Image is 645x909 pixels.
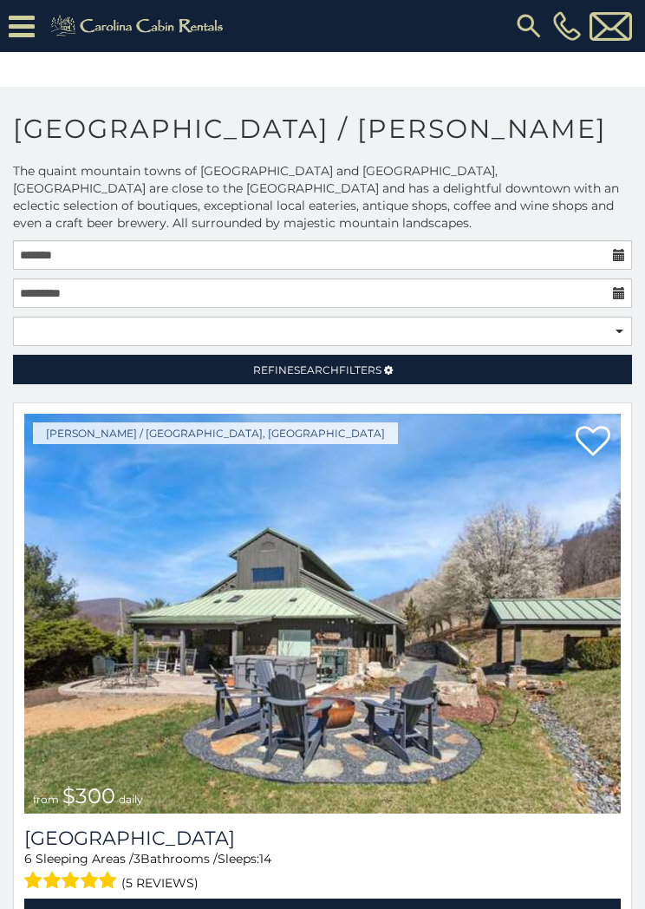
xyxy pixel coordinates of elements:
h3: Bluff View Farm [24,827,621,850]
span: Refine Filters [253,363,381,376]
span: 6 [24,851,32,866]
span: 14 [259,851,271,866]
a: [PERSON_NAME] / [GEOGRAPHIC_DATA], [GEOGRAPHIC_DATA] [33,422,398,444]
span: from [33,793,59,806]
a: Add to favorites [576,424,610,461]
img: Khaki-logo.png [43,12,235,40]
div: Sleeping Areas / Bathrooms / Sleeps: [24,850,621,894]
a: Bluff View Farm from $300 daily [24,414,621,814]
img: Bluff View Farm [24,414,621,814]
img: search-regular.svg [513,10,544,42]
span: 3 [134,851,140,866]
a: [GEOGRAPHIC_DATA] [24,827,621,850]
a: RefineSearchFilters [13,355,632,384]
span: $300 [62,783,115,808]
span: daily [119,793,143,806]
a: [PHONE_NUMBER] [549,11,585,41]
span: Search [294,363,339,376]
span: (5 reviews) [121,872,199,894]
